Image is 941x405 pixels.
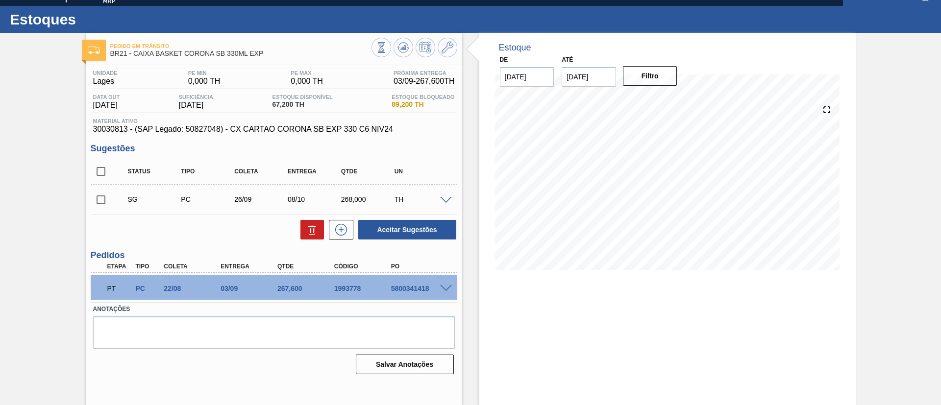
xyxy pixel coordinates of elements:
[499,43,531,53] div: Estoque
[291,77,323,86] span: 0,000 TH
[324,220,353,239] div: Nova sugestão
[105,263,134,270] div: Etapa
[623,66,677,86] button: Filtro
[110,50,371,57] span: BR21 - CAIXA BASKET CORONA SB 330ML EXP
[179,101,213,110] span: [DATE]
[91,143,457,154] h3: Sugestões
[275,285,339,292] div: 267,600
[291,70,323,76] span: PE MAX
[161,285,225,292] div: 22/08/2025
[500,67,554,87] input: dd/mm/yyyy
[178,168,238,175] div: Tipo
[110,43,371,49] span: Pedido em Trânsito
[188,70,221,76] span: PE MIN
[93,101,120,110] span: [DATE]
[389,285,452,292] div: 5800341418
[125,195,185,203] div: Sugestão Criada
[339,168,398,175] div: Qtde
[562,67,616,87] input: dd/mm/yyyy
[178,195,238,203] div: Pedido de Compra
[339,195,398,203] div: 268,000
[133,263,162,270] div: Tipo
[93,77,118,86] span: Lages
[392,94,454,100] span: Estoque Bloqueado
[125,168,185,175] div: Status
[416,38,435,57] button: Programar Estoque
[93,70,118,76] span: Unidade
[358,220,456,239] button: Aceitar Sugestões
[10,14,184,25] h1: Estoques
[188,77,221,86] span: 0,000 TH
[93,125,455,134] span: 30030813 - (SAP Legado: 50827048) - CX CARTAO CORONA SB EXP 330 C6 NIV24
[394,77,455,86] span: 03/09 - 267,600 TH
[394,38,413,57] button: Atualizar Gráfico
[218,285,282,292] div: 03/09/2025
[105,278,134,299] div: Pedido em Trânsito
[272,101,333,108] span: 67,200 TH
[392,168,451,175] div: UN
[161,263,225,270] div: Coleta
[272,94,333,100] span: Estoque Disponível
[394,70,455,76] span: Próxima Entrega
[356,355,454,374] button: Salvar Anotações
[91,250,457,261] h3: Pedidos
[93,94,120,100] span: Data out
[275,263,339,270] div: Qtde
[232,168,291,175] div: Coleta
[392,101,454,108] span: 89,200 TH
[133,285,162,292] div: Pedido de Compra
[371,38,391,57] button: Visão Geral dos Estoques
[218,263,282,270] div: Entrega
[438,38,457,57] button: Ir ao Master Data / Geral
[107,285,132,292] p: PT
[88,47,100,54] img: Ícone
[93,302,455,316] label: Anotações
[285,195,345,203] div: 08/10/2025
[332,263,396,270] div: Código
[500,56,508,63] label: De
[353,219,457,240] div: Aceitar Sugestões
[93,118,455,124] span: Material ativo
[562,56,573,63] label: Até
[392,195,451,203] div: TH
[296,220,324,239] div: Excluir Sugestões
[389,263,452,270] div: PO
[232,195,291,203] div: 26/09/2025
[285,168,345,175] div: Entrega
[179,94,213,100] span: Suficiência
[332,285,396,292] div: 1993778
